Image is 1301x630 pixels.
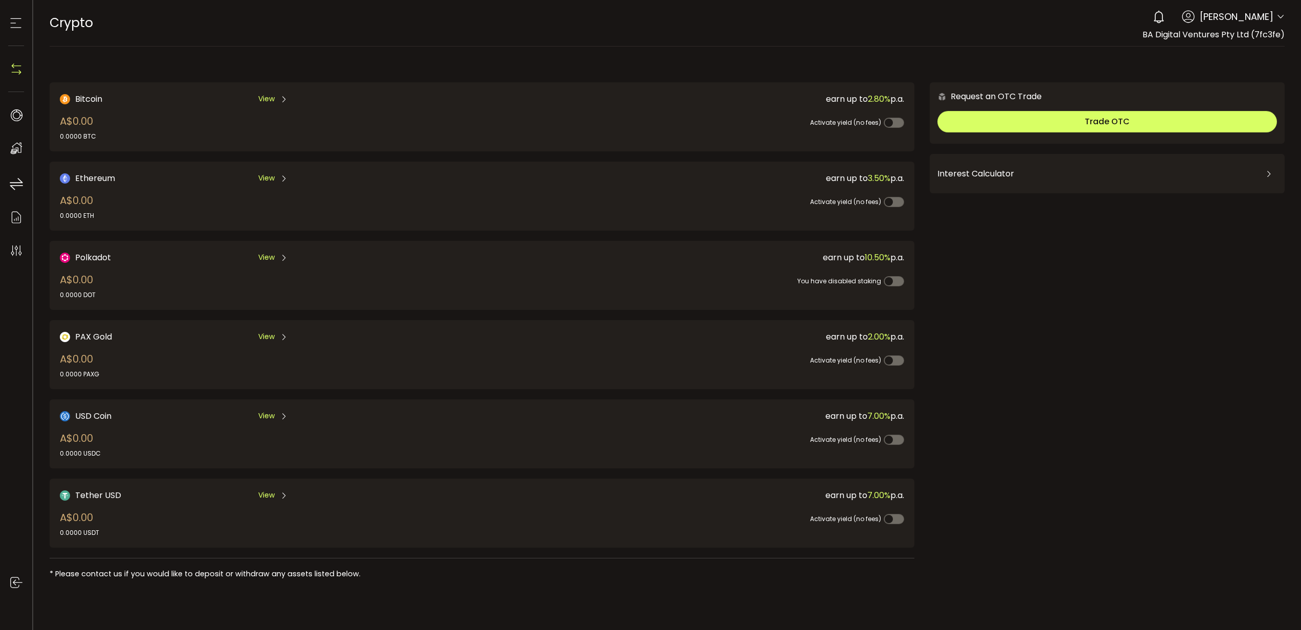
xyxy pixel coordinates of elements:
[258,173,275,184] span: View
[75,93,102,105] span: Bitcoin
[60,114,96,141] div: A$0.00
[60,193,94,220] div: A$0.00
[937,111,1277,132] button: Trade OTC
[460,172,904,185] div: earn up to p.a.
[60,411,70,421] img: USD Coin
[60,253,70,263] img: DOT
[810,118,881,127] span: Activate yield (no fees)
[60,173,70,184] img: Ethereum
[258,490,275,501] span: View
[868,172,890,184] span: 3.50%
[1179,520,1301,630] iframe: Chat Widget
[75,251,111,264] span: Polkadot
[60,290,96,300] div: 0.0000 DOT
[867,489,890,501] span: 7.00%
[810,514,881,523] span: Activate yield (no fees)
[1085,116,1130,127] span: Trade OTC
[60,370,99,379] div: 0.0000 PAXG
[937,92,947,101] img: 6nGpN7MZ9FLuBP83NiajKbTRY4UzlzQtBKtCrLLspmCkSvCZHBKvY3NxgQaT5JnOQREvtQ257bXeeSTueZfAPizblJ+Fe8JwA...
[75,330,112,343] span: PAX Gold
[75,489,121,502] span: Tether USD
[867,410,890,422] span: 7.00%
[75,410,111,422] span: USD Coin
[60,132,96,141] div: 0.0000 BTC
[60,272,96,300] div: A$0.00
[75,172,115,185] span: Ethereum
[258,411,275,421] span: View
[810,435,881,444] span: Activate yield (no fees)
[60,351,99,379] div: A$0.00
[868,331,890,343] span: 2.00%
[1200,10,1273,24] span: [PERSON_NAME]
[60,94,70,104] img: Bitcoin
[460,93,904,105] div: earn up to p.a.
[460,330,904,343] div: earn up to p.a.
[9,61,24,77] img: N4P5cjLOiQAAAABJRU5ErkJggg==
[258,252,275,263] span: View
[258,331,275,342] span: View
[50,14,93,32] span: Crypto
[868,93,890,105] span: 2.80%
[810,197,881,206] span: Activate yield (no fees)
[60,490,70,501] img: Tether USD
[258,94,275,104] span: View
[460,251,904,264] div: earn up to p.a.
[937,162,1277,186] div: Interest Calculator
[50,569,914,579] div: * Please contact us if you would like to deposit or withdraw any assets listed below.
[1142,29,1285,40] span: BA Digital Ventures Pty Ltd (7fc3fe)
[810,356,881,365] span: Activate yield (no fees)
[60,431,101,458] div: A$0.00
[60,510,99,537] div: A$0.00
[60,449,101,458] div: 0.0000 USDC
[1179,520,1301,630] div: Widget de chat
[60,332,70,342] img: PAX Gold
[460,410,904,422] div: earn up to p.a.
[930,90,1042,103] div: Request an OTC Trade
[797,277,881,285] span: You have disabled staking
[60,528,99,537] div: 0.0000 USDT
[460,489,904,502] div: earn up to p.a.
[865,252,890,263] span: 10.50%
[60,211,94,220] div: 0.0000 ETH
